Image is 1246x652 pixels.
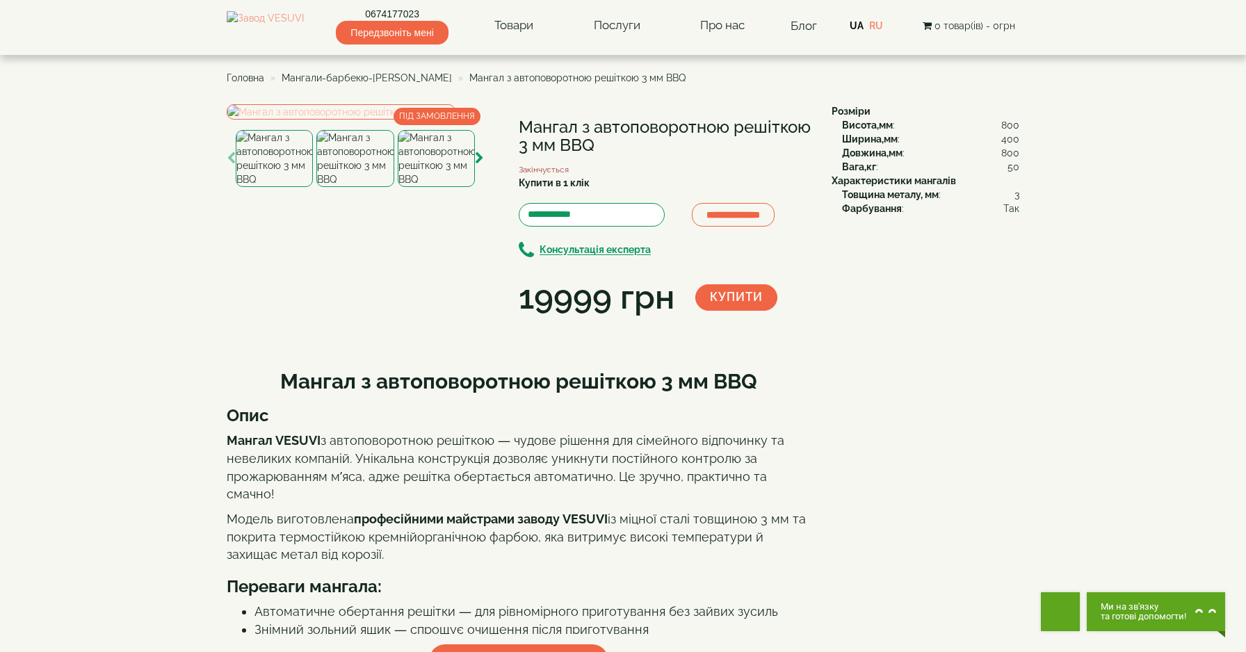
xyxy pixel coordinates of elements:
a: Блог [791,19,817,33]
b: Вага,кг [842,161,876,172]
a: UA [850,20,864,31]
b: Мангал з автоповоротною решіткою 3 мм BBQ [280,369,757,393]
h1: Мангал з автоповоротною решіткою 3 мм BBQ [519,118,811,155]
span: 0 товар(ів) - 0грн [934,20,1015,31]
span: Так [1003,202,1019,215]
b: Ширина,мм [842,133,898,145]
span: та готові допомогти! [1101,612,1186,621]
div: : [842,202,1019,215]
b: Висота,мм [842,120,893,131]
img: Завод VESUVI [227,11,304,40]
span: 800 [1001,146,1019,160]
p: Модель виготовлена із міцної сталі товщиною 3 мм та покрита термостійкою кремнійорганічною фарбою... [227,510,811,564]
span: Передзвоніть мені [336,21,448,44]
small: Закінчується [519,165,569,174]
a: Товари [480,10,547,42]
span: 400 [1001,132,1019,146]
strong: Мангал VESUVI [227,433,321,448]
img: Мангал з автоповоротною решіткою 3 мм BBQ [236,130,313,187]
div: : [842,188,1019,202]
button: Купити [695,284,777,311]
img: Мангал з автоповоротною решіткою 3 мм BBQ [316,130,394,187]
p: з автоповоротною решіткою — чудове рішення для сімейного відпочинку та невеликих компаній. Унікал... [227,432,811,503]
a: RU [869,20,883,31]
li: Автоматичне обертання решітки — для рівномірного приготування без зайвих зусиль [254,603,811,621]
span: Мангал з автоповоротною решіткою 3 мм BBQ [469,72,686,83]
span: Ми на зв'язку [1101,602,1186,612]
button: Get Call button [1041,592,1080,631]
span: 50 [1008,160,1019,174]
span: 800 [1001,118,1019,132]
b: Консультація експерта [540,245,651,256]
b: Переваги мангала: [227,576,382,596]
a: Головна [227,72,264,83]
a: Мангали-барбекю-[PERSON_NAME] [282,72,452,83]
b: Розміри [832,106,871,117]
img: Мангал з автоповоротною решіткою 3 мм BBQ [227,104,455,120]
button: 0 товар(ів) - 0грн [919,18,1019,33]
div: : [842,118,1019,132]
li: Знімний зольний ящик — спрощує очищення після приготування [254,621,811,639]
button: Chat button [1087,592,1225,631]
div: : [842,160,1019,174]
label: Купити в 1 клік [519,176,590,190]
div: : [842,132,1019,146]
a: Про нас [686,10,759,42]
b: Фарбування [842,203,902,214]
b: Характеристики мангалів [832,175,956,186]
div: : [842,146,1019,160]
div: 19999 грн [519,274,674,321]
img: Мангал з автоповоротною решіткою 3 мм BBQ [398,130,475,187]
a: 0674177023 [336,7,448,21]
b: Товщина металу, мм [842,189,939,200]
a: Послуги [580,10,654,42]
span: 3 [1014,188,1019,202]
span: ПІД ЗАМОВЛЕННЯ [394,108,480,125]
b: Довжина,мм [842,147,903,158]
b: Опис [227,405,269,425]
strong: професійними майстрами заводу VESUVI [354,512,608,526]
